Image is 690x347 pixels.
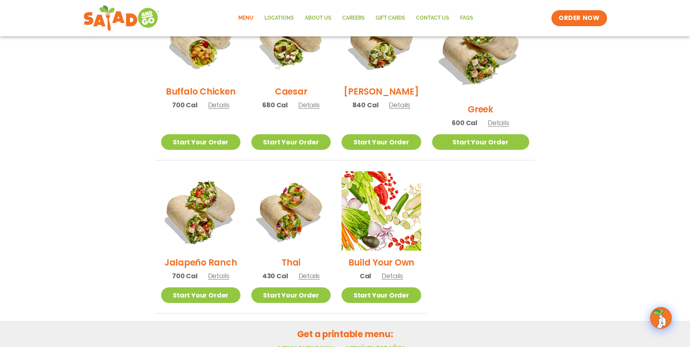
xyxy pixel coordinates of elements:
[651,308,671,328] img: wpChatIcon
[348,256,415,269] h2: Build Your Own
[342,171,421,251] img: Product photo for Build Your Own
[432,134,529,150] a: Start Your Order
[172,271,198,281] span: 700 Cal
[342,0,421,80] img: Product photo for Cobb Wrap
[342,287,421,303] a: Start Your Order
[468,103,493,116] h2: Greek
[166,85,235,98] h2: Buffalo Chicken
[154,164,247,258] img: Product photo for Jalapeño Ranch Wrap
[251,134,331,150] a: Start Your Order
[233,10,259,27] a: Menu
[455,10,479,27] a: FAQs
[83,4,160,33] img: new-SAG-logo-768×292
[342,134,421,150] a: Start Your Order
[344,85,419,98] h2: [PERSON_NAME]
[352,100,379,110] span: 840 Cal
[161,134,240,150] a: Start Your Order
[251,287,331,303] a: Start Your Order
[164,256,237,269] h2: Jalapeño Ranch
[275,85,307,98] h2: Caesar
[382,271,403,280] span: Details
[488,118,509,127] span: Details
[298,100,320,109] span: Details
[208,271,230,280] span: Details
[299,10,337,27] a: About Us
[432,0,529,97] img: Product photo for Greek Wrap
[551,10,607,26] a: ORDER NOW
[208,100,230,109] span: Details
[233,10,479,27] nav: Menu
[559,14,599,23] span: ORDER NOW
[337,10,370,27] a: Careers
[370,10,411,27] a: GIFT CARDS
[161,0,240,80] img: Product photo for Buffalo Chicken Wrap
[161,287,240,303] a: Start Your Order
[262,100,288,110] span: 680 Cal
[259,10,299,27] a: Locations
[452,118,477,128] span: 600 Cal
[262,271,288,281] span: 430 Cal
[172,100,198,110] span: 700 Cal
[411,10,455,27] a: Contact Us
[282,256,300,269] h2: Thai
[251,0,331,80] img: Product photo for Caesar Wrap
[251,171,331,251] img: Product photo for Thai Wrap
[299,271,320,280] span: Details
[360,271,371,281] span: Cal
[389,100,410,109] span: Details
[156,328,535,340] h2: Get a printable menu:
